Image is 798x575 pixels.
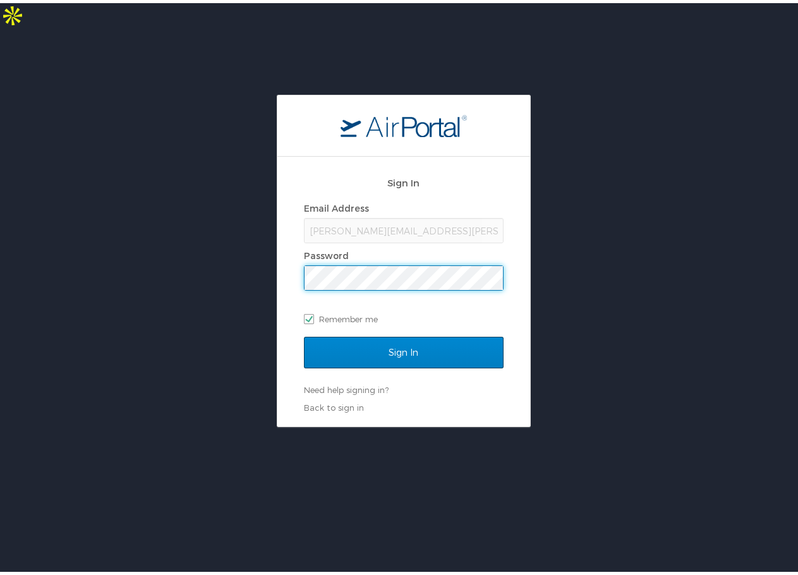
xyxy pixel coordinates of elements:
[304,306,504,325] label: Remember me
[304,247,349,258] label: Password
[304,200,369,210] label: Email Address
[304,399,364,409] a: Back to sign in
[341,111,467,134] img: logo
[304,334,504,365] input: Sign In
[304,172,504,187] h2: Sign In
[304,382,389,392] a: Need help signing in?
